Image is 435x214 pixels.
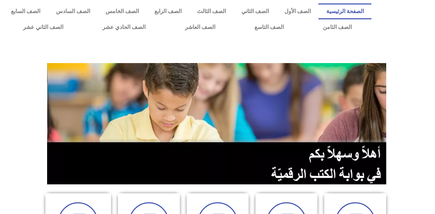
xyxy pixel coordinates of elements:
[48,3,98,19] a: الصف السادس
[318,3,371,19] a: الصفحة الرئيسية
[276,3,318,19] a: الصف الأول
[3,19,83,35] a: الصف الثاني عشر
[189,3,233,19] a: الصف الثالث
[3,3,48,19] a: الصف السابع
[165,19,235,35] a: الصف العاشر
[98,3,146,19] a: الصف الخامس
[233,3,276,19] a: الصف الثاني
[146,3,189,19] a: الصف الرابع
[235,19,303,35] a: الصف التاسع
[83,19,165,35] a: الصف الحادي عشر
[303,19,371,35] a: الصف الثامن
